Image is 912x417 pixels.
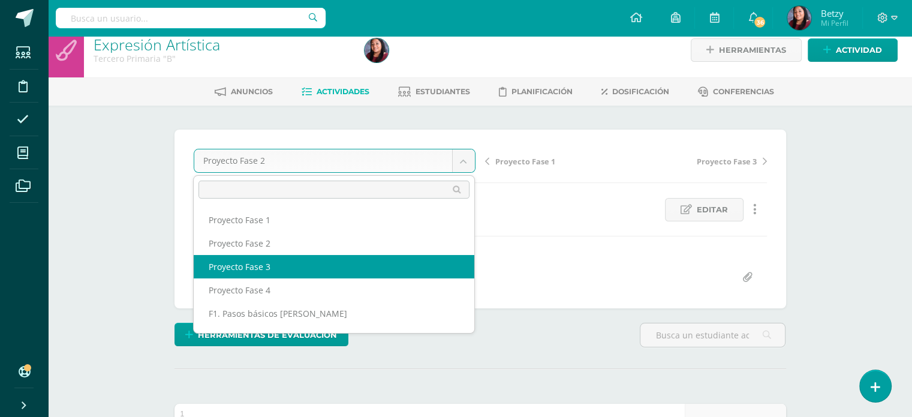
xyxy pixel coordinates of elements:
[194,278,474,302] div: Proyecto Fase 4
[194,255,474,278] div: Proyecto Fase 3
[194,232,474,255] div: Proyecto Fase 2
[194,208,474,232] div: Proyecto Fase 1
[194,325,474,349] div: S2. Coreografía con pasos de bachata
[194,302,474,325] div: F1. Pasos básicos [PERSON_NAME]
